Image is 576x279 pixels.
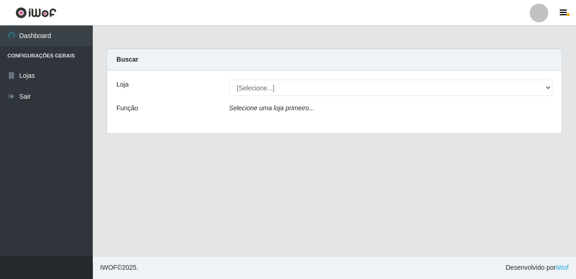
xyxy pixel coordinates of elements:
[556,264,569,271] a: iWof
[100,263,138,273] span: © 2025 .
[116,103,138,113] label: Função
[116,56,138,63] strong: Buscar
[506,263,569,273] span: Desenvolvido por
[116,80,128,89] label: Loja
[229,104,314,112] i: Selecione uma loja primeiro...
[15,7,57,19] img: CoreUI Logo
[100,264,117,271] span: IWOF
